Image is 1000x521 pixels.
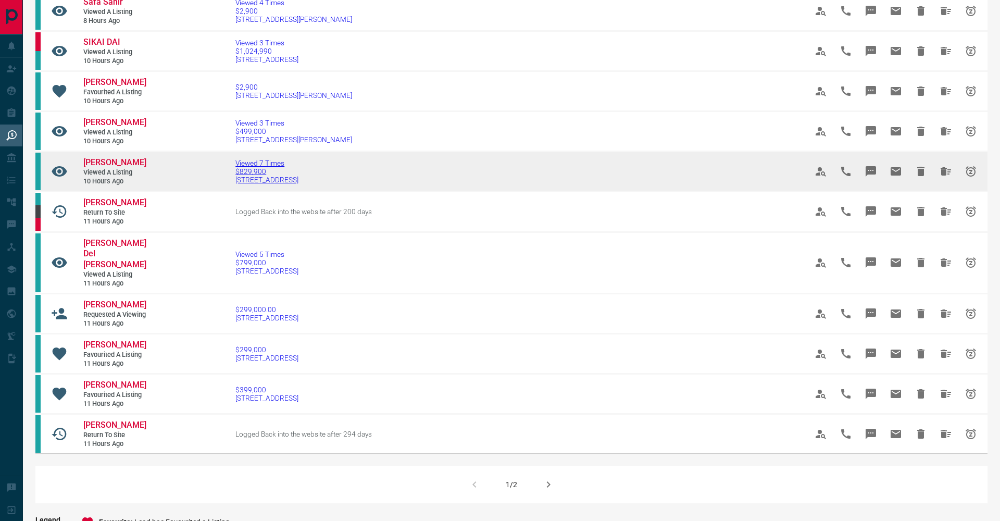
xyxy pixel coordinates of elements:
[883,199,908,224] span: Email
[83,208,146,217] span: Return to Site
[958,79,983,104] span: Snooze
[908,341,933,366] span: Hide
[858,381,883,406] span: Message
[35,233,41,293] div: condos.ca
[235,15,352,23] span: [STREET_ADDRESS][PERSON_NAME]
[858,199,883,224] span: Message
[35,51,41,70] div: condos.ca
[908,39,933,64] span: Hide
[83,270,146,279] span: Viewed a Listing
[235,207,372,216] span: Logged Back into the website after 200 days
[958,421,983,446] span: Snooze
[35,295,41,332] div: condos.ca
[235,159,298,184] a: Viewed 7 Times$829,900[STREET_ADDRESS]
[83,48,146,57] span: Viewed a Listing
[908,119,933,144] span: Hide
[83,238,146,270] a: [PERSON_NAME] Del [PERSON_NAME]
[235,345,298,354] span: $299,000
[883,341,908,366] span: Email
[235,119,352,144] a: Viewed 3 Times$499,000[STREET_ADDRESS][PERSON_NAME]
[958,301,983,326] span: Snooze
[958,159,983,184] span: Snooze
[83,300,146,311] a: [PERSON_NAME]
[83,279,146,288] span: 11 hours ago
[833,159,858,184] span: Call
[83,197,146,208] a: [PERSON_NAME]
[235,250,298,258] span: Viewed 5 Times
[858,39,883,64] span: Message
[883,381,908,406] span: Email
[83,128,146,137] span: Viewed a Listing
[833,39,858,64] span: Call
[858,341,883,366] span: Message
[83,380,146,391] a: [PERSON_NAME]
[83,157,146,167] span: [PERSON_NAME]
[858,119,883,144] span: Message
[235,55,298,64] span: [STREET_ADDRESS]
[83,117,146,128] a: [PERSON_NAME]
[83,177,146,186] span: 10 hours ago
[35,335,41,373] div: condos.ca
[858,421,883,446] span: Message
[235,267,298,275] span: [STREET_ADDRESS]
[958,39,983,64] span: Snooze
[235,305,298,322] a: $299,000.00[STREET_ADDRESS]
[833,119,858,144] span: Call
[908,159,933,184] span: Hide
[35,32,41,51] div: property.ca
[933,421,958,446] span: Hide All from Nadeem Khan
[833,421,858,446] span: Call
[883,39,908,64] span: Email
[933,39,958,64] span: Hide All from SIKAI DAI
[908,250,933,275] span: Hide
[808,119,833,144] span: View Profile
[933,199,958,224] span: Hide All from Andrew Krausz
[35,375,41,413] div: condos.ca
[858,250,883,275] span: Message
[83,17,146,26] span: 8 hours ago
[833,199,858,224] span: Call
[83,97,146,106] span: 10 hours ago
[235,167,298,176] span: $829,900
[235,250,298,275] a: Viewed 5 Times$799,000[STREET_ADDRESS]
[235,39,298,64] a: Viewed 3 Times$1,024,990[STREET_ADDRESS]
[908,301,933,326] span: Hide
[35,415,41,453] div: condos.ca
[235,176,298,184] span: [STREET_ADDRESS]
[35,72,41,110] div: condos.ca
[235,345,298,362] a: $299,000[STREET_ADDRESS]
[83,311,146,319] span: Requested a Viewing
[808,159,833,184] span: View Profile
[883,159,908,184] span: Email
[235,119,352,127] span: Viewed 3 Times
[83,300,146,309] span: [PERSON_NAME]
[883,250,908,275] span: Email
[235,135,352,144] span: [STREET_ADDRESS][PERSON_NAME]
[858,159,883,184] span: Message
[83,440,146,449] span: 11 hours ago
[83,340,146,350] span: [PERSON_NAME]
[235,258,298,267] span: $799,000
[35,205,41,218] div: mrloft.ca
[833,301,858,326] span: Call
[83,420,146,431] a: [PERSON_NAME]
[83,77,146,88] a: [PERSON_NAME]
[235,127,352,135] span: $499,000
[83,217,146,226] span: 11 hours ago
[808,341,833,366] span: View Profile
[235,91,352,100] span: [STREET_ADDRESS][PERSON_NAME]
[958,119,983,144] span: Snooze
[933,250,958,275] span: Hide All from Christine Del Rosario
[958,199,983,224] span: Snooze
[83,380,146,390] span: [PERSON_NAME]
[83,359,146,368] span: 11 hours ago
[83,340,146,351] a: [PERSON_NAME]
[83,391,146,400] span: Favourited a Listing
[83,8,146,17] span: Viewed a Listing
[908,421,933,446] span: Hide
[883,421,908,446] span: Email
[883,79,908,104] span: Email
[808,381,833,406] span: View Profile
[833,381,858,406] span: Call
[808,39,833,64] span: View Profile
